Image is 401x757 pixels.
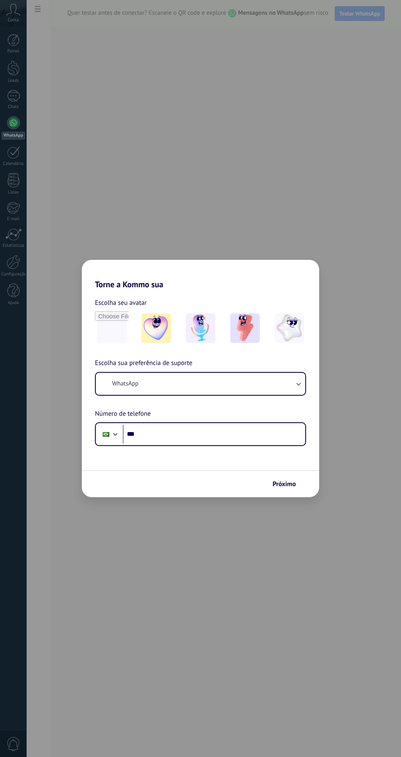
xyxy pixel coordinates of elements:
span: Escolha seu avatar [95,297,147,308]
div: Brazil: + 55 [98,426,114,443]
h2: Torne a Kommo sua [82,260,319,289]
img: -4.jpeg [275,313,304,343]
span: Escolha sua preferência de suporte [95,358,192,369]
span: Número de telefone [95,409,151,419]
button: Próximo [269,477,307,491]
img: -3.jpeg [230,313,260,343]
button: WhatsApp [96,373,305,395]
span: Próximo [273,481,296,487]
img: -2.jpeg [186,313,215,343]
span: WhatsApp [112,380,138,388]
img: -1.jpeg [142,313,171,343]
